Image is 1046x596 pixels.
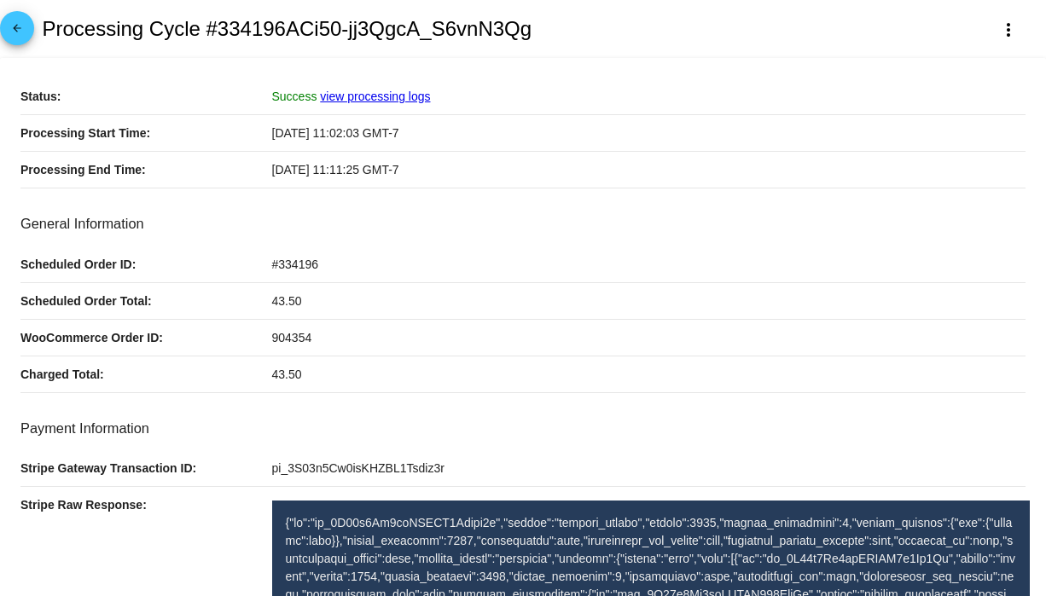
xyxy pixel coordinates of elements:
[20,115,272,151] p: Processing Start Time:
[272,163,399,176] span: [DATE] 11:11:25 GMT-7
[272,257,319,271] span: #334196
[20,487,272,523] p: Stripe Raw Response:
[42,17,532,41] h2: Processing Cycle #334196ACi50-jj3QgcA_S6vnN3Qg
[320,90,430,103] a: view processing logs
[20,152,272,188] p: Processing End Time:
[272,367,302,381] span: 43.50
[20,356,272,392] p: Charged Total:
[20,450,272,486] p: Stripe Gateway Transaction ID:
[272,126,399,140] span: [DATE] 11:02:03 GMT-7
[20,283,272,319] p: Scheduled Order Total:
[20,420,1026,437] h3: Payment Information
[998,20,1019,40] mat-icon: more_vert
[272,294,302,308] span: 43.50
[272,90,317,103] span: Success
[20,320,272,356] p: WooCommerce Order ID:
[272,461,445,475] span: pi_3S03n5Cw0isKHZBL1Tsdiz3r
[20,78,272,114] p: Status:
[7,22,27,43] mat-icon: arrow_back
[20,216,1026,232] h3: General Information
[272,331,312,344] span: 904354
[20,246,272,282] p: Scheduled Order ID:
